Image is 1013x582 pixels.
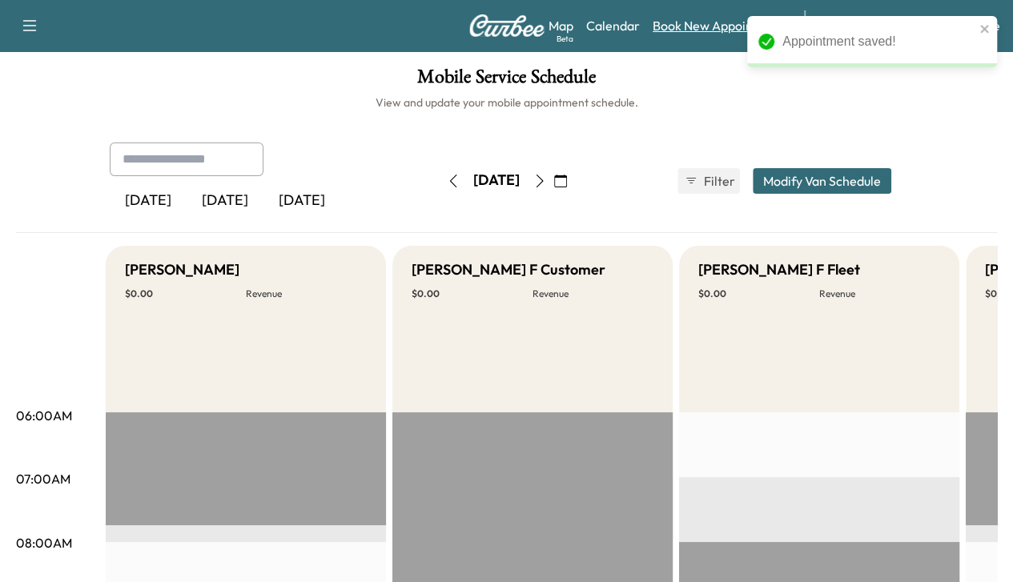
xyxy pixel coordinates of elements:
a: MapBeta [549,16,573,35]
p: 06:00AM [16,406,72,425]
a: Book New Appointment [653,16,788,35]
h6: View and update your mobile appointment schedule. [16,94,997,110]
div: Beta [557,33,573,45]
div: Appointment saved! [782,32,975,51]
a: Calendar [586,16,640,35]
span: Filter [704,171,733,191]
p: $ 0.00 [698,287,819,300]
p: 08:00AM [16,533,72,552]
button: close [979,22,991,35]
p: Revenue [819,287,940,300]
h5: [PERSON_NAME] F Customer [412,259,605,281]
div: [DATE] [110,183,187,219]
div: [DATE] [263,183,340,219]
button: Filter [677,168,740,194]
p: $ 0.00 [125,287,246,300]
div: [DATE] [473,171,520,191]
p: Revenue [533,287,653,300]
div: [DATE] [187,183,263,219]
p: Revenue [246,287,367,300]
p: 07:00AM [16,469,70,488]
h1: Mobile Service Schedule [16,67,997,94]
button: Modify Van Schedule [753,168,891,194]
h5: [PERSON_NAME] F Fleet [698,259,860,281]
p: $ 0.00 [412,287,533,300]
img: Curbee Logo [468,14,545,37]
h5: [PERSON_NAME] [125,259,239,281]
